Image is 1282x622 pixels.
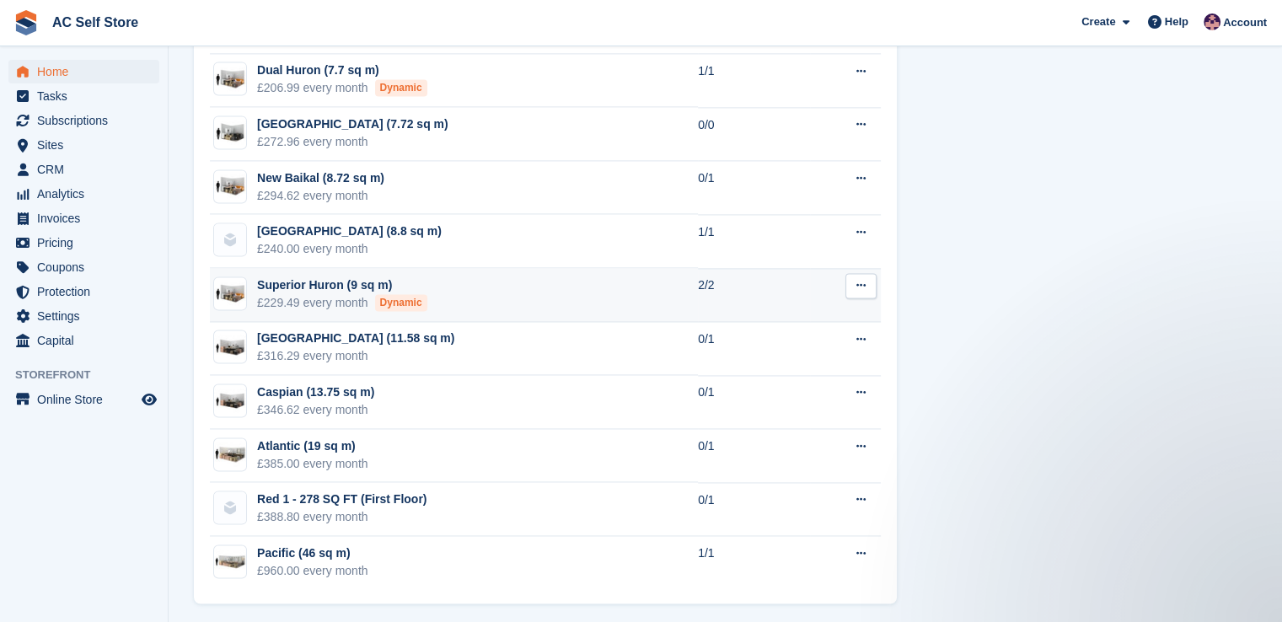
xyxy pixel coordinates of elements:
[1165,13,1188,30] span: Help
[214,223,246,255] img: blank-unit-type-icon-ffbac7b88ba66c5e286b0e438baccc4b9c83835d4c34f86887a83fc20ec27e7b.svg
[46,8,145,36] a: AC Self Store
[214,67,246,91] img: 100-sqft-unit.jpg
[8,329,159,352] a: menu
[257,276,427,294] div: Superior Huron (9 sq m)
[257,401,374,419] div: £346.62 every month
[375,79,427,96] div: Dynamic
[8,231,159,255] a: menu
[8,206,159,230] a: menu
[257,347,454,365] div: £316.29 every month
[698,322,810,376] td: 0/1
[1204,13,1220,30] img: Ted Cox
[257,223,442,240] div: [GEOGRAPHIC_DATA] (8.8 sq m)
[37,231,138,255] span: Pricing
[37,388,138,411] span: Online Store
[8,60,159,83] a: menu
[214,174,246,198] img: 100-sqft-unit.jpg
[8,182,159,206] a: menu
[37,133,138,157] span: Sites
[214,389,246,413] img: 125-sqft-unit.jpg
[37,109,138,132] span: Subscriptions
[698,429,810,483] td: 0/1
[257,115,448,133] div: [GEOGRAPHIC_DATA] (7.72 sq m)
[257,240,442,258] div: £240.00 every month
[1223,14,1267,31] span: Account
[13,10,39,35] img: stora-icon-8386f47178a22dfd0bd8f6a31ec36ba5ce8667c1dd55bd0f319d3a0aa187defe.svg
[214,121,246,145] img: 75-sqft-unit%20(1).jpg
[698,214,810,268] td: 1/1
[37,329,138,352] span: Capital
[257,330,454,347] div: [GEOGRAPHIC_DATA] (11.58 sq m)
[15,367,168,383] span: Storefront
[257,508,426,526] div: £388.80 every month
[214,282,246,306] img: 100-sqft-unit.jpg
[375,294,427,311] div: Dynamic
[698,107,810,161] td: 0/0
[257,133,448,151] div: £272.96 every month
[8,109,159,132] a: menu
[698,161,810,215] td: 0/1
[37,182,138,206] span: Analytics
[698,54,810,108] td: 1/1
[257,562,368,580] div: £960.00 every month
[37,84,138,108] span: Tasks
[37,280,138,303] span: Protection
[698,536,810,589] td: 1/1
[8,133,159,157] a: menu
[37,158,138,181] span: CRM
[8,158,159,181] a: menu
[257,187,384,205] div: £294.62 every month
[257,294,427,312] div: £229.49 every month
[214,491,246,523] img: blank-unit-type-icon-ffbac7b88ba66c5e286b0e438baccc4b9c83835d4c34f86887a83fc20ec27e7b.svg
[257,62,427,79] div: Dual Huron (7.7 sq m)
[698,482,810,536] td: 0/1
[257,455,368,473] div: £385.00 every month
[8,280,159,303] a: menu
[8,388,159,411] a: menu
[257,79,427,97] div: £206.99 every month
[257,544,368,562] div: Pacific (46 sq m)
[214,442,246,466] img: 200-sqft-unit.jpg
[37,206,138,230] span: Invoices
[257,437,368,455] div: Atlantic (19 sq m)
[214,550,246,574] img: 1000-sqft-unit.jpg
[698,268,810,322] td: 2/2
[139,389,159,410] a: Preview store
[37,60,138,83] span: Home
[37,304,138,328] span: Settings
[698,375,810,429] td: 0/1
[1081,13,1115,30] span: Create
[8,304,159,328] a: menu
[37,255,138,279] span: Coupons
[257,491,426,508] div: Red 1 - 278 SQ FT (First Floor)
[8,255,159,279] a: menu
[8,84,159,108] a: menu
[214,335,246,359] img: 125-sqft-unit%20(1).jpg
[257,383,374,401] div: Caspian (13.75 sq m)
[257,169,384,187] div: New Baikal (8.72 sq m)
